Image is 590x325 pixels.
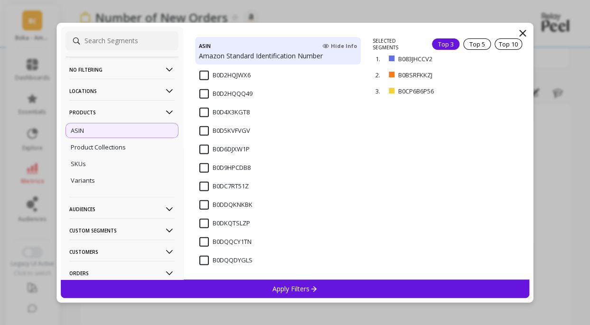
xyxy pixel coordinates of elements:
[199,200,253,210] span: B0DDQKNKBK
[71,176,95,185] p: Variants
[199,41,211,51] h4: ASIN
[398,71,478,79] p: B0BSRFKKZJ
[71,143,126,151] p: Product Collections
[199,145,250,154] span: B0D6DJXW1P
[322,42,357,50] span: Hide Info
[199,126,250,136] span: B0D5KVFVGV
[69,197,175,221] p: Audiences
[199,163,251,173] span: B0D9HPCDB8
[69,57,175,82] p: No filtering
[199,219,250,228] span: B0DKQTSLZP
[71,126,84,135] p: ASIN
[71,159,86,168] p: SKUs
[495,38,522,50] div: Top 10
[69,240,175,264] p: Customers
[375,87,385,95] p: 3.
[199,256,253,265] span: B0DQQDYGLS
[69,100,175,124] p: Products
[69,79,175,103] p: Locations
[463,38,491,50] div: Top 5
[375,71,385,79] p: 2.
[199,182,249,191] span: B0DC7RT51Z
[398,87,478,95] p: B0CP6B6P56
[398,55,478,63] p: B083JHCCV2
[199,89,253,99] span: B0D2HQQQ49
[199,108,250,117] span: B0D4X3KGT8
[69,261,175,285] p: Orders
[375,55,385,63] p: 1.
[199,51,357,61] p: Amazon Standard Identification Number
[432,38,459,50] div: Top 3
[199,71,251,80] span: B0D2HQJWX6
[69,218,175,242] p: Custom Segments
[66,31,178,50] input: Search Segments
[199,237,252,247] span: B0DQQCY1TN
[373,37,421,51] p: SELECTED SEGMENTS
[272,284,318,293] p: Apply Filters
